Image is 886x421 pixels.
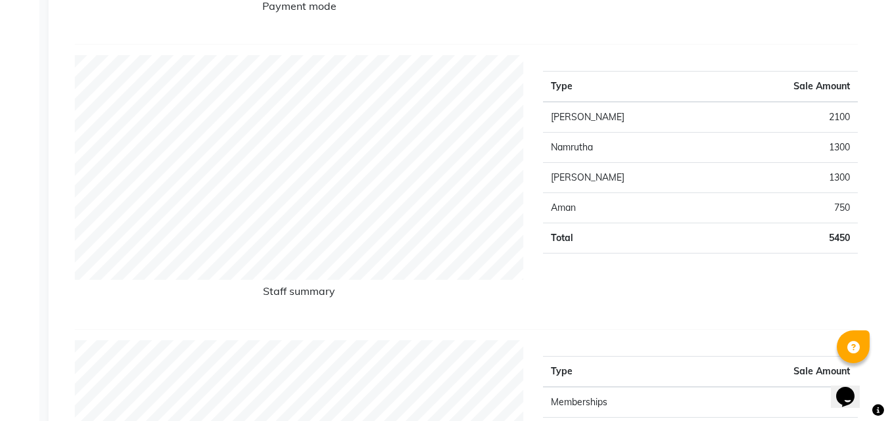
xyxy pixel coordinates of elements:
[717,223,858,254] td: 5450
[543,102,717,133] td: [PERSON_NAME]
[543,133,717,163] td: Namrutha
[543,357,700,388] th: Type
[717,72,858,102] th: Sale Amount
[543,193,717,223] td: Aman
[717,133,858,163] td: 1300
[717,102,858,133] td: 2100
[717,163,858,193] td: 1300
[700,387,858,418] td: 0
[717,193,858,223] td: 750
[75,285,523,303] h6: Staff summary
[831,368,873,408] iframe: chat widget
[543,163,717,193] td: [PERSON_NAME]
[543,387,700,418] td: Memberships
[543,223,717,254] td: Total
[700,357,858,388] th: Sale Amount
[543,72,717,102] th: Type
